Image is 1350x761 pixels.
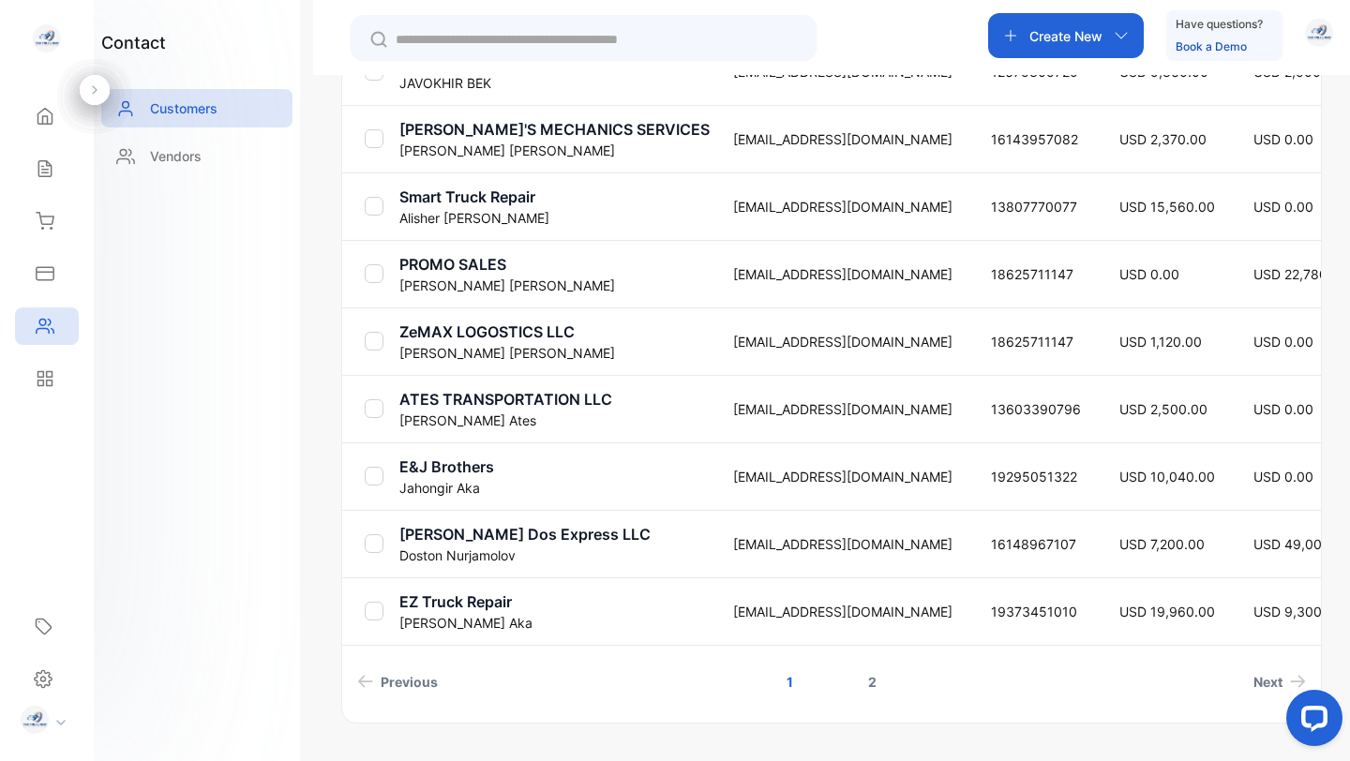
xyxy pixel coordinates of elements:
[1119,334,1202,350] span: USD 1,120.00
[399,388,710,410] p: ATES TRANSPORTATION LLC
[399,455,710,478] p: E&J Brothers
[1253,401,1313,417] span: USD 0.00
[988,13,1144,58] button: Create New
[733,332,952,351] p: [EMAIL_ADDRESS][DOMAIN_NAME]
[1253,64,1342,80] span: USD 2,500.00
[399,208,710,228] p: Alisher [PERSON_NAME]
[399,590,710,613] p: EZ Truck Repair
[399,141,710,160] p: [PERSON_NAME] [PERSON_NAME]
[1119,401,1207,417] span: USD 2,500.00
[733,534,952,554] p: [EMAIL_ADDRESS][DOMAIN_NAME]
[101,30,166,55] h1: contact
[342,664,1321,699] ul: Pagination
[991,399,1081,419] p: 13603390796
[381,672,438,692] span: Previous
[399,186,710,208] p: Smart Truck Repair
[1305,13,1333,58] button: avatar
[991,332,1081,351] p: 18625711147
[1119,64,1208,80] span: USD 9,860.00
[399,118,710,141] p: [PERSON_NAME]'S MECHANICS SERVICES
[21,706,49,734] img: profile
[1029,26,1102,46] p: Create New
[991,197,1081,216] p: 13807770077
[150,98,217,118] p: Customers
[399,478,710,498] p: Jahongir Aka
[764,664,816,699] a: Page 1 is your current page
[399,613,710,633] p: [PERSON_NAME] Aka
[1119,131,1207,147] span: USD 2,370.00
[399,321,710,343] p: ZeMAX LOGOSTICS LLC
[101,89,292,127] a: Customers
[33,24,61,52] img: logo
[399,523,710,545] p: [PERSON_NAME] Dos Express LLC
[1253,334,1313,350] span: USD 0.00
[991,264,1081,284] p: 18625711147
[1119,469,1215,485] span: USD 10,040.00
[150,146,202,166] p: Vendors
[1271,682,1350,761] iframe: LiveChat chat widget
[991,602,1081,621] p: 19373451010
[1253,469,1313,485] span: USD 0.00
[1305,19,1333,47] img: avatar
[101,137,292,175] a: Vendors
[1119,604,1215,619] span: USD 19,960.00
[991,129,1081,149] p: 16143957082
[399,545,710,565] p: Doston Nurjamolov
[733,399,952,419] p: [EMAIL_ADDRESS][DOMAIN_NAME]
[399,410,710,430] p: [PERSON_NAME] Ates
[399,253,710,276] p: PROMO SALES
[1119,536,1205,552] span: USD 7,200.00
[399,343,710,363] p: [PERSON_NAME] [PERSON_NAME]
[1253,604,1342,619] span: USD 9,300.00
[399,276,710,295] p: [PERSON_NAME] [PERSON_NAME]
[1253,266,1348,282] span: USD 22,780.00
[733,602,952,621] p: [EMAIL_ADDRESS][DOMAIN_NAME]
[1176,15,1263,34] p: Have questions?
[1176,39,1247,53] a: Book a Demo
[733,264,952,284] p: [EMAIL_ADDRESS][DOMAIN_NAME]
[991,534,1081,554] p: 16148967107
[399,73,710,93] p: JAVOKHIR BEK
[733,467,952,486] p: [EMAIL_ADDRESS][DOMAIN_NAME]
[1119,266,1179,282] span: USD 0.00
[846,664,899,699] a: Page 2
[350,664,445,699] a: Previous page
[733,197,952,216] p: [EMAIL_ADDRESS][DOMAIN_NAME]
[1253,199,1313,215] span: USD 0.00
[1246,664,1313,699] a: Next page
[1119,199,1215,215] span: USD 15,560.00
[1253,672,1282,692] span: Next
[991,467,1081,486] p: 19295051322
[1253,131,1313,147] span: USD 0.00
[733,129,952,149] p: [EMAIL_ADDRESS][DOMAIN_NAME]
